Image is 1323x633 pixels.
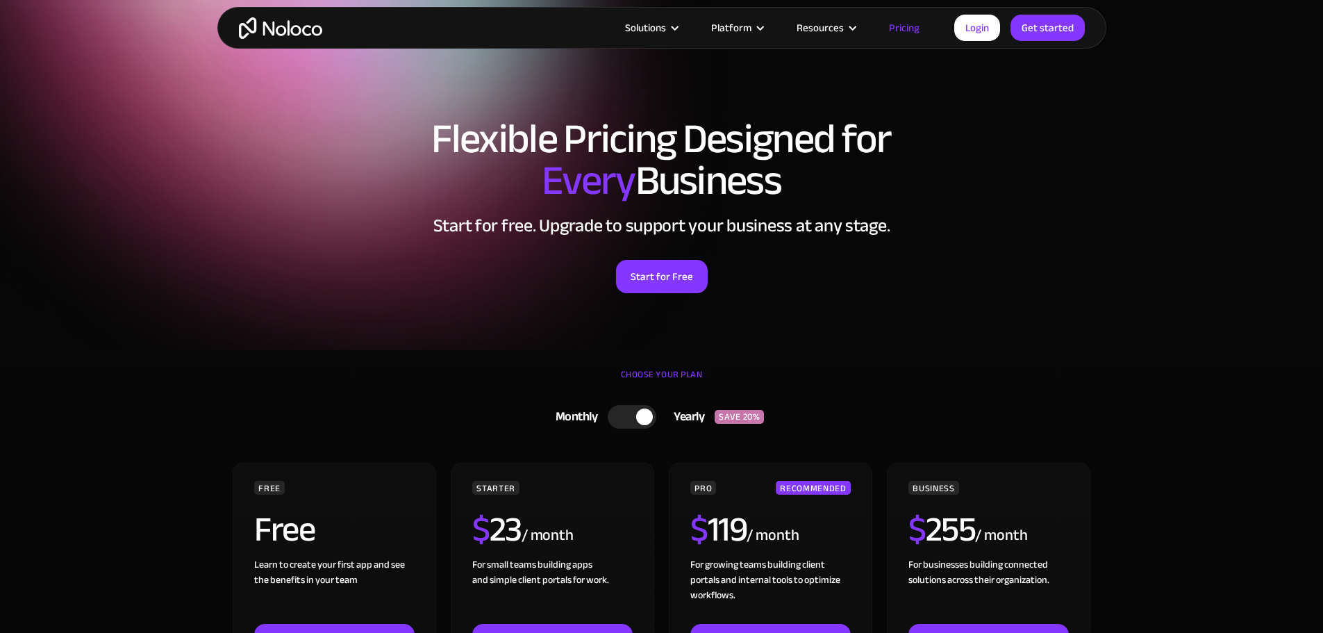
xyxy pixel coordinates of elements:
[472,497,490,562] span: $
[694,19,779,37] div: Platform
[711,19,751,37] div: Platform
[908,557,1068,624] div: For businesses building connected solutions across their organization. ‍
[690,512,747,547] h2: 119
[954,15,1000,41] a: Login
[872,19,937,37] a: Pricing
[254,557,414,624] div: Learn to create your first app and see the benefits in your team ‍
[1010,15,1085,41] a: Get started
[715,410,764,424] div: SAVE 20%
[254,512,315,547] h2: Free
[608,19,694,37] div: Solutions
[908,481,958,495] div: BUSINESS
[472,557,632,624] div: For small teams building apps and simple client portals for work. ‍
[231,364,1092,399] div: CHOOSE YOUR PLAN
[239,17,322,39] a: home
[616,260,708,293] a: Start for Free
[231,118,1092,202] h1: Flexible Pricing Designed for Business
[472,481,519,495] div: STARTER
[542,142,635,220] span: Every
[776,481,850,495] div: RECOMMENDED
[975,525,1027,547] div: / month
[908,497,926,562] span: $
[538,406,608,427] div: Monthly
[690,497,708,562] span: $
[231,215,1092,236] h2: Start for free. Upgrade to support your business at any stage.
[472,512,522,547] h2: 23
[747,525,799,547] div: / month
[690,481,716,495] div: PRO
[908,512,975,547] h2: 255
[656,406,715,427] div: Yearly
[625,19,666,37] div: Solutions
[690,557,850,624] div: For growing teams building client portals and internal tools to optimize workflows.
[522,525,574,547] div: / month
[779,19,872,37] div: Resources
[797,19,844,37] div: Resources
[254,481,285,495] div: FREE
